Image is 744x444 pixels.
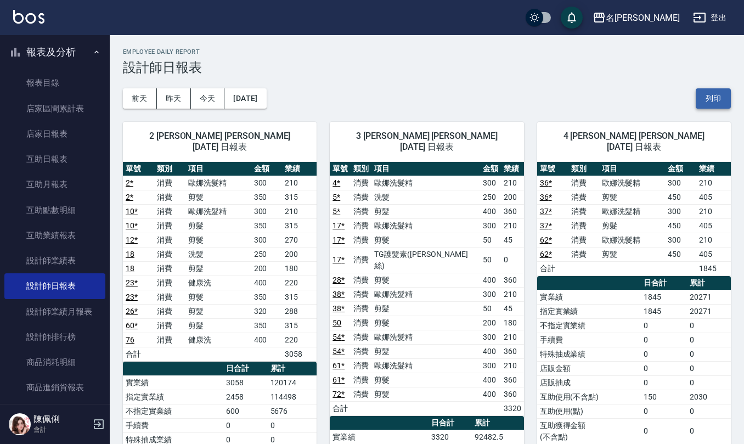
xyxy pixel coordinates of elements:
td: 剪髮 [185,261,251,276]
td: 特殊抽成業績 [537,347,641,361]
td: 手續費 [537,333,641,347]
button: save [561,7,583,29]
td: 3320 [429,430,472,444]
td: 消費 [154,233,185,247]
td: 歐娜洗髮精 [371,218,480,233]
a: 互助業績報表 [4,223,105,248]
td: 3058 [282,347,317,361]
td: 消費 [154,176,185,190]
td: 不指定實業績 [123,404,223,418]
a: 商品消耗明細 [4,350,105,375]
td: 210 [282,204,317,218]
td: 剪髮 [371,233,480,247]
td: 400 [251,276,283,290]
td: 150 [641,390,687,404]
th: 日合計 [429,416,472,430]
td: 45 [501,233,524,247]
td: 360 [501,387,524,401]
th: 類別 [568,162,600,176]
td: 45 [501,301,524,316]
td: 合計 [330,401,351,415]
td: 0 [501,247,524,273]
td: 20271 [687,304,731,318]
button: [DATE] [224,88,266,109]
button: 今天 [191,88,225,109]
div: 名[PERSON_NAME] [606,11,680,25]
td: 消費 [154,247,185,261]
td: 歐娜洗髮精 [599,176,665,190]
th: 業績 [696,162,731,176]
td: 消費 [568,218,600,233]
td: 歐娜洗髮精 [371,287,480,301]
td: 210 [501,287,524,301]
td: 400 [480,204,501,218]
td: 互助使用(不含點) [537,390,641,404]
td: 2030 [687,390,731,404]
a: 店家區間累計表 [4,96,105,121]
h5: 陳佩俐 [33,414,89,425]
td: 180 [282,261,317,276]
td: 合計 [123,347,154,361]
td: 剪髮 [185,318,251,333]
td: 洗髮 [371,190,480,204]
td: 210 [501,330,524,344]
td: 消費 [351,373,371,387]
td: 剪髮 [185,190,251,204]
button: 登出 [689,8,731,28]
td: 0 [641,418,687,444]
td: 店販抽成 [537,375,641,390]
td: 0 [641,404,687,418]
td: 歐娜洗髮精 [371,330,480,344]
td: 210 [282,176,317,190]
th: 累計 [472,416,523,430]
td: 360 [501,273,524,287]
td: 0 [641,347,687,361]
td: 消費 [351,218,371,233]
td: 歐娜洗髮精 [185,204,251,218]
a: 互助點數明細 [4,198,105,223]
td: 210 [696,176,731,190]
td: 400 [480,373,501,387]
td: 消費 [351,330,371,344]
td: 350 [251,290,283,304]
td: 剪髮 [371,301,480,316]
td: 300 [251,233,283,247]
td: 300 [480,176,501,190]
td: 剪髮 [185,290,251,304]
td: 消費 [351,273,371,287]
td: 0 [687,333,731,347]
td: 210 [696,233,731,247]
td: 1845 [696,261,731,276]
img: Person [9,413,31,435]
td: 實業績 [123,375,223,390]
a: 互助日報表 [4,147,105,172]
td: 合計 [537,261,568,276]
td: 405 [696,218,731,233]
td: 消費 [351,358,371,373]
span: 3 [PERSON_NAME] [PERSON_NAME] [DATE] 日報表 [343,131,510,153]
td: 消費 [154,218,185,233]
td: 洗髮 [185,247,251,261]
th: 累計 [268,362,317,376]
td: 消費 [154,290,185,304]
th: 日合計 [223,362,268,376]
td: 健康洗 [185,333,251,347]
td: 400 [480,344,501,358]
th: 類別 [351,162,371,176]
th: 項目 [599,162,665,176]
td: 剪髮 [599,218,665,233]
td: 指定實業績 [123,390,223,404]
table: a dense table [330,162,523,416]
td: 消費 [351,204,371,218]
td: 400 [480,387,501,401]
th: 項目 [371,162,480,176]
td: 300 [251,176,283,190]
td: 250 [480,190,501,204]
th: 日合計 [641,276,687,290]
td: 0 [687,361,731,375]
td: 315 [282,318,317,333]
td: 300 [480,287,501,301]
td: 消費 [154,333,185,347]
td: 315 [282,190,317,204]
th: 單號 [537,162,568,176]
